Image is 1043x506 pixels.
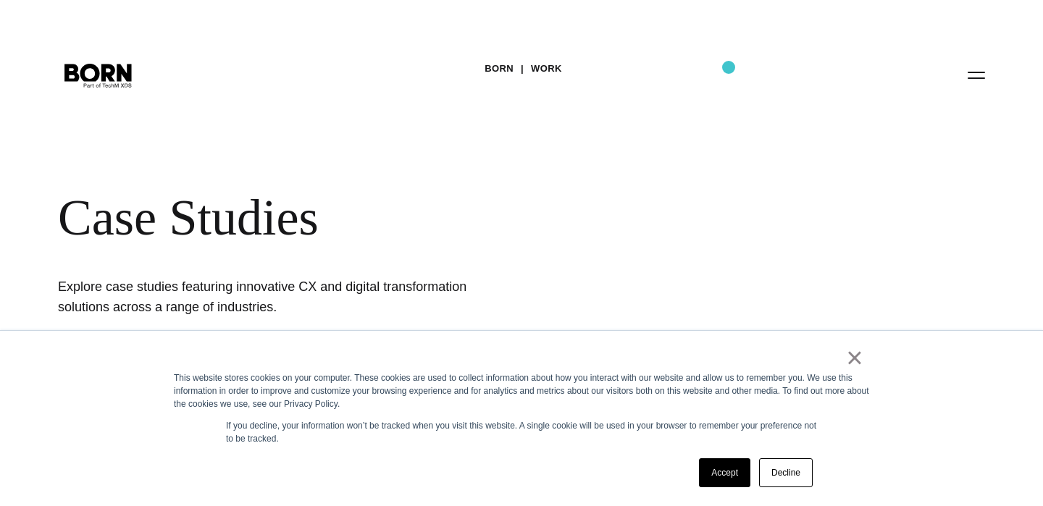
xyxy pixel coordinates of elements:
div: Case Studies [58,188,884,248]
button: Open [959,59,994,90]
a: Work [531,58,562,80]
div: This website stores cookies on your computer. These cookies are used to collect information about... [174,371,869,410]
a: × [846,351,863,364]
a: Accept [699,458,750,487]
h1: Explore case studies featuring innovative CX and digital transformation solutions across a range ... [58,277,493,317]
a: BORN [485,58,514,80]
a: Decline [759,458,813,487]
p: If you decline, your information won’t be tracked when you visit this website. A single cookie wi... [226,419,817,445]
